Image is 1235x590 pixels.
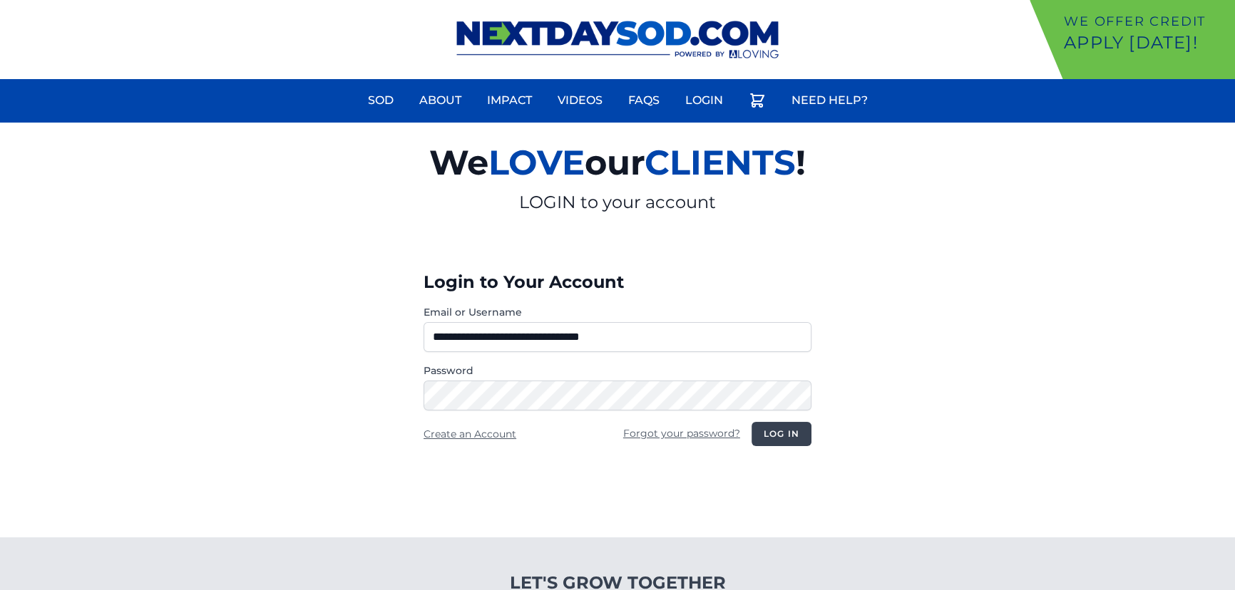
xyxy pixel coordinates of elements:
p: Apply [DATE]! [1064,31,1229,54]
a: Videos [549,83,611,118]
a: Login [677,83,732,118]
a: Create an Account [424,428,516,440]
a: FAQs [620,83,668,118]
button: Log in [752,422,811,446]
a: About [411,83,470,118]
span: CLIENTS [645,142,796,183]
h3: Login to Your Account [424,271,811,294]
p: LOGIN to your account [264,191,971,214]
label: Password [424,363,811,378]
h2: We our ! [264,134,971,191]
label: Email or Username [424,305,811,319]
a: Forgot your password? [623,427,740,440]
a: Need Help? [783,83,876,118]
a: Impact [478,83,540,118]
p: We offer Credit [1064,11,1229,31]
span: LOVE [488,142,585,183]
a: Sod [359,83,402,118]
